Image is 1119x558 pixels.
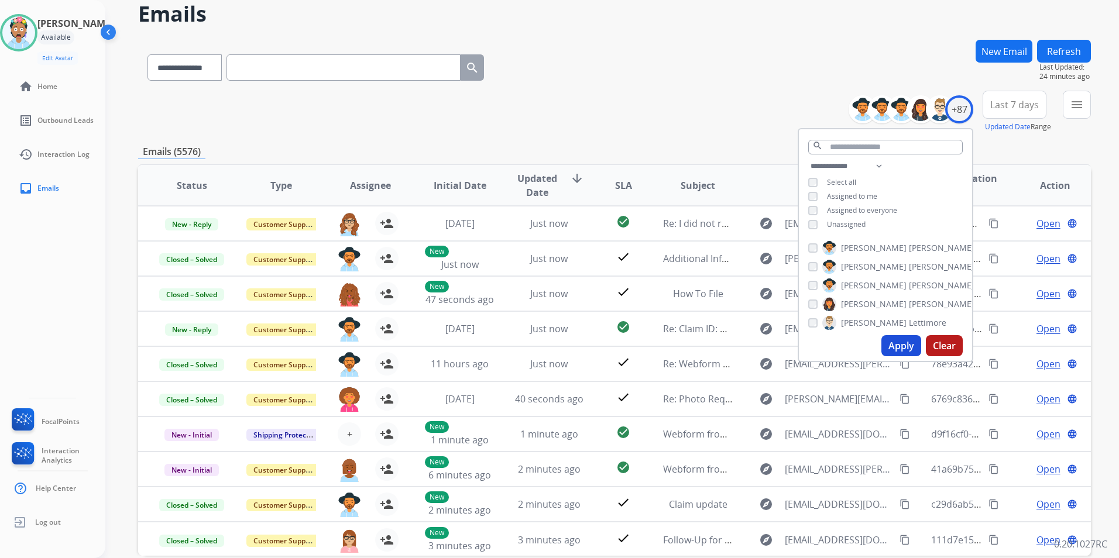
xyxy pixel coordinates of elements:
[1036,462,1060,476] span: Open
[759,497,773,511] mat-icon: explore
[159,499,224,511] span: Closed – Solved
[246,429,327,441] span: Shipping Protection
[19,147,33,161] mat-icon: history
[380,462,394,476] mat-icon: person_add
[1037,40,1091,63] button: Refresh
[900,359,910,369] mat-icon: content_copy
[159,359,224,371] span: Closed – Solved
[785,533,893,547] span: [EMAIL_ADDRESS][DOMAIN_NAME]
[159,535,224,547] span: Closed – Solved
[138,144,205,159] p: Emails (5576)
[931,392,1107,405] span: 6769c836-b6fc-4f8b-ada2-002bcc5317a9
[759,392,773,406] mat-icon: explore
[36,484,76,493] span: Help Center
[380,287,394,301] mat-icon: person_add
[1067,394,1077,404] mat-icon: language
[945,95,973,123] div: +87
[1067,288,1077,299] mat-icon: language
[1067,253,1077,264] mat-icon: language
[165,218,218,230] span: New - Reply
[19,80,33,94] mat-icon: home
[1036,497,1060,511] span: Open
[164,464,219,476] span: New - Initial
[1067,464,1077,474] mat-icon: language
[1067,323,1077,334] mat-icon: language
[988,394,999,404] mat-icon: content_copy
[988,359,999,369] mat-icon: content_copy
[909,298,974,310] span: [PERSON_NAME]
[673,287,723,300] span: How To File
[988,253,999,264] mat-icon: content_copy
[827,191,877,201] span: Assigned to me
[900,464,910,474] mat-icon: content_copy
[1036,533,1060,547] span: Open
[530,252,568,265] span: Just now
[785,322,893,336] span: [EMAIL_ADDRESS][DOMAIN_NAME]
[42,417,80,426] span: FocalPoints
[1067,535,1077,545] mat-icon: language
[518,533,581,546] span: 3 minutes ago
[431,357,489,370] span: 11 hours ago
[616,355,630,369] mat-icon: check
[380,533,394,547] mat-icon: person_add
[380,497,394,511] mat-icon: person_add
[616,285,630,299] mat-icon: check
[1067,429,1077,439] mat-icon: language
[159,253,224,266] span: Closed – Solved
[138,2,1091,26] h2: Emails
[37,116,94,125] span: Outbound Leads
[1067,218,1077,229] mat-icon: language
[465,61,479,75] mat-icon: search
[900,429,910,439] mat-icon: content_copy
[841,242,907,254] span: [PERSON_NAME]
[615,178,632,192] span: SLA
[425,281,449,292] p: New
[177,178,207,192] span: Status
[881,335,921,356] button: Apply
[663,392,744,405] span: Re: Photo Request
[759,533,773,547] mat-icon: explore
[246,499,322,511] span: Customer Support
[900,535,910,545] mat-icon: content_copy
[759,357,773,371] mat-icon: explore
[616,320,630,334] mat-icon: check_circle
[159,288,224,301] span: Closed – Solved
[900,394,910,404] mat-icon: content_copy
[246,359,322,371] span: Customer Support
[976,40,1032,63] button: New Email
[841,298,907,310] span: [PERSON_NAME]
[785,392,893,406] span: [PERSON_NAME][EMAIL_ADDRESS][PERSON_NAME][DOMAIN_NAME]
[515,392,583,405] span: 40 seconds ago
[514,171,561,199] span: Updated Date
[350,178,391,192] span: Assignee
[37,16,114,30] h3: [PERSON_NAME]
[988,288,999,299] mat-icon: content_copy
[37,82,57,91] span: Home
[1036,392,1060,406] span: Open
[428,504,491,516] span: 2 minutes ago
[425,491,449,503] p: New
[759,322,773,336] mat-icon: explore
[663,252,806,265] span: Additional Information Required
[827,219,866,229] span: Unassigned
[1001,165,1091,206] th: Action
[785,462,893,476] span: [EMAIL_ADDRESS][PERSON_NAME][DOMAIN_NAME]
[425,456,449,468] p: New
[441,258,479,271] span: Just now
[338,387,361,412] img: agent-avatar
[530,287,568,300] span: Just now
[931,533,1114,546] span: 111d7e15-b6d6-47d7-aeeb-ae1b4110c779
[428,539,491,552] span: 3 minutes ago
[669,498,727,511] span: Claim update
[9,408,80,435] a: FocalPoints
[785,497,893,511] span: [EMAIL_ADDRESS][DOMAIN_NAME]
[663,533,749,546] span: Follow-Up for Claim
[988,535,999,545] mat-icon: content_copy
[759,462,773,476] mat-icon: explore
[380,252,394,266] mat-icon: person_add
[37,150,90,159] span: Interaction Log
[985,122,1051,132] span: Range
[425,527,449,539] p: New
[37,30,74,44] div: Available
[841,280,907,291] span: [PERSON_NAME]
